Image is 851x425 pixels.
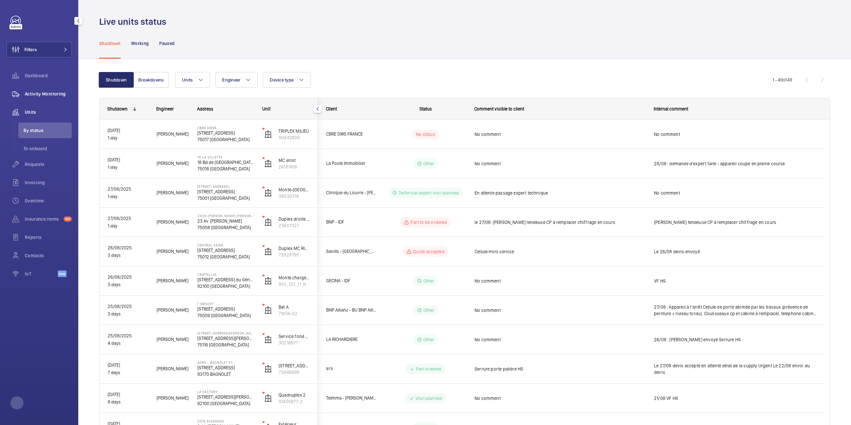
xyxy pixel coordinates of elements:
span: Status [419,106,432,111]
span: No comment [475,278,646,284]
p: CBRE SIEGE [197,126,254,130]
p: Working [131,40,149,47]
span: No comment [654,190,817,196]
p: Other [423,336,434,343]
p: 26/08/2025 [108,244,148,252]
p: [STREET_ADDRESS] [197,364,254,371]
p: 75017 [GEOGRAPHIC_DATA] [197,136,254,143]
span: Insurance items [25,216,61,222]
img: elevator.svg [264,306,272,314]
p: [STREET_ADDRESS] [197,247,254,254]
span: [PERSON_NAME] [157,306,189,314]
span: IoT [25,271,58,277]
p: Monte charge Hall B [279,274,310,281]
span: Cellule Hors service [475,248,646,255]
p: Quadruplex 2 [279,392,310,398]
button: Breakdowns [133,72,169,88]
span: Internal comment [654,106,688,111]
p: 30218977 [279,340,310,346]
span: La Poste Immobilier [326,160,376,167]
span: Overtime [25,198,72,204]
p: Other [423,307,434,314]
span: Beta [58,271,67,277]
p: Technical expert visit planned [399,190,459,196]
span: 101 [64,216,72,222]
span: By status [23,127,72,134]
span: To onboard [23,145,72,152]
span: CBRE GWS FRANCE [326,130,376,138]
p: 38030314 [279,193,310,199]
p: Shutdown [99,40,121,47]
img: elevator.svg [264,277,272,285]
p: [DATE] [108,156,148,164]
p: 23607327 [279,222,310,229]
img: elevator.svg [264,336,272,344]
img: elevator.svg [264,248,272,256]
span: le 27/08: [PERSON_NAME] tendeuse CP à remplacer chiffrage en cours [475,219,646,226]
p: 1 day [108,164,148,171]
p: Service fond gauche [279,333,310,340]
p: 3 days [108,281,148,288]
p: Monte-[GEOGRAPHIC_DATA] [279,186,310,193]
span: Serrure porte palière HS [475,366,646,372]
span: [PERSON_NAME] [157,394,189,402]
p: 1 day [108,134,148,142]
p: 3 days [108,310,148,318]
p: 1 day [108,193,148,200]
p: 75009 [GEOGRAPHIC_DATA] [197,312,254,319]
span: No comment [475,160,646,167]
span: Invoicing [25,179,72,186]
img: elevator.svg [264,189,272,197]
p: 93170 BAGNOLET [197,371,254,377]
img: elevator.svg [264,218,272,226]
p: [STREET_ADDRESS] du Général [PERSON_NAME] [197,276,254,283]
p: 75008 [GEOGRAPHIC_DATA] [197,224,254,231]
span: Engineer [222,77,240,82]
p: 1 day [108,222,148,230]
p: Paused [159,40,175,47]
span: 27/08 : Appareil à l’arrêt Cellule de porte abimée par les travaux (présence de peinture + rideau... [654,304,817,317]
p: 23/25 [PERSON_NAME] [PERSON_NAME] [197,214,254,218]
p: [STREET_ADDRESS] [197,184,254,188]
p: 8 days [108,398,148,406]
p: 4 days [108,340,148,347]
span: Contacts [25,252,72,259]
span: Savills - [GEOGRAPHIC_DATA] [326,248,376,255]
p: 18 la villette [197,155,254,159]
div: Shutdown [107,106,128,111]
p: 27/08/2025 [108,185,148,193]
span: BNP Allianz - BU BNP Allianz [326,306,376,314]
span: [PERSON_NAME] [157,218,189,226]
span: Units [25,109,72,115]
img: elevator.svg [264,160,272,168]
span: No comment [475,307,646,314]
button: Device type [263,72,311,88]
p: [STREET_ADDRESS] [279,362,310,369]
p: Part ordered [416,366,441,372]
p: [DATE] [108,127,148,134]
img: elevator.svg [264,394,272,402]
span: Activity Monitoring [25,91,72,97]
p: Quote accepted [413,248,445,255]
p: [STREET_ADDRESS] [197,130,254,136]
span: No comment [475,336,646,343]
span: [PERSON_NAME] tendeuse CP à remplacer chiffrage en cours [654,219,817,226]
span: Comment visible to client [474,106,524,111]
span: Address [197,106,213,111]
p: La Factory [197,390,254,394]
p: 10405877-2 [279,398,310,405]
span: Client [326,106,337,111]
p: 7 DROUOT [197,302,254,306]
span: No comment [475,131,646,138]
p: [DATE] [108,361,148,369]
img: elevator.svg [264,365,272,373]
p: COTE ELEGANCE [197,419,254,423]
span: No comment [654,131,817,138]
span: VF HS [654,278,817,284]
p: [STREET_ADDRESS][PERSON_NAME] [197,335,254,342]
h1: Live units status [99,16,170,28]
span: BNP - IDF [326,218,376,226]
span: [PERSON_NAME] [157,336,189,343]
p: [STREET_ADDRESS] [197,306,254,312]
p: Other [423,160,434,167]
